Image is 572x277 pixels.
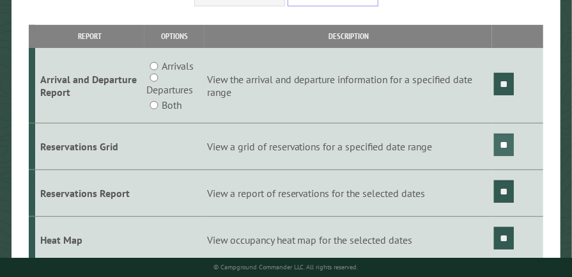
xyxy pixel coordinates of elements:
td: View the arrival and departure information for a specified date range [205,48,492,123]
label: Departures [146,82,193,97]
td: View occupancy heat map for the selected dates [205,216,492,263]
td: View a report of reservations for the selected dates [205,170,492,216]
td: Reservations Report [35,170,144,216]
label: Arrivals [162,58,194,74]
small: © Campground Commander LLC. All rights reserved. [214,263,359,271]
th: Description [205,25,492,47]
label: Both [162,97,182,113]
td: Arrival and Departure Report [35,48,144,123]
th: Options [144,25,205,47]
td: Reservations Grid [35,123,144,170]
td: Heat Map [35,216,144,263]
td: View a grid of reservations for a specified date range [205,123,492,170]
th: Report [35,25,144,47]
